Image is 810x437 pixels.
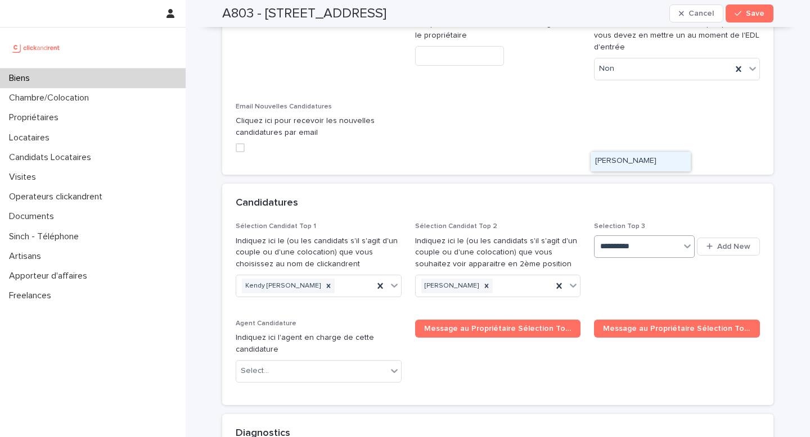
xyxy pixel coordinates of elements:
[415,18,581,42] p: Indiquez ici la date du dernier échange avec le propriétaire
[591,152,691,171] div: Naïm Idris
[236,332,402,356] p: Indiquez ici l'agent en charge de cette candidature
[236,115,402,139] p: Cliquez ici pour recevoir les nouvelles candidatures par email
[697,238,760,256] button: Add New
[242,279,322,294] div: Kendy [PERSON_NAME]
[415,320,581,338] a: Message au Propriétaire Sélection Top 1
[4,231,88,242] p: Sinch - Téléphone
[4,271,96,281] p: Apporteur d'affaires
[4,192,111,202] p: Operateurs clickandrent
[421,279,480,294] div: [PERSON_NAME]
[4,251,50,262] p: Artisans
[9,37,64,59] img: UCB0brd3T0yccxBKYDjQ
[603,325,751,333] span: Message au Propriétaire Sélection Top 2
[688,10,714,17] span: Cancel
[4,93,98,103] p: Chambre/Colocation
[236,223,316,230] span: Sélection Candidat Top 1
[4,73,39,84] p: Biens
[746,10,764,17] span: Save
[4,290,60,301] p: Freelances
[4,211,63,222] p: Documents
[424,325,572,333] span: Message au Propriétaire Sélection Top 1
[4,112,67,123] p: Propriétaires
[726,4,773,22] button: Save
[4,152,100,163] p: Candidats Locataires
[594,320,760,338] a: Message au Propriétaire Sélection Top 2
[4,133,58,143] p: Locataires
[236,197,298,210] h2: Candidatures
[594,18,760,53] p: Si le détecteur de fumée n'est pas présent, vous devez en mettre un au moment de l'EDL d'entrée
[236,235,402,270] p: Indiquez ici le (ou les candidats s'il s'agit d'un couple ou d'une colocation) que vous choisisse...
[415,223,497,230] span: Sélection Candidat Top 2
[4,172,45,183] p: Visites
[222,6,386,22] h2: A803 - [STREET_ADDRESS]
[236,320,296,327] span: Agent Candidature
[599,63,614,75] span: Non
[669,4,723,22] button: Cancel
[415,235,581,270] p: Indiquez ici le (ou les candidats s'il s'agit d'un couple ou d'une colocation) que vous souhaitez...
[717,243,750,251] span: Add New
[594,223,645,230] span: Selection Top 3
[236,103,332,110] span: Email Nouvelles Candidatures
[241,365,269,377] div: Select...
